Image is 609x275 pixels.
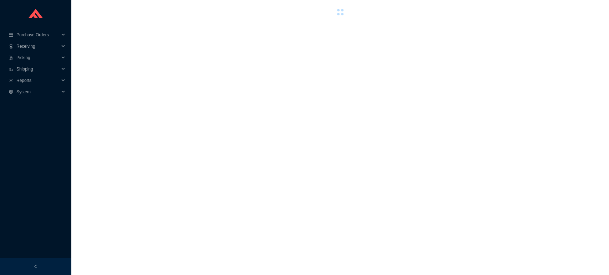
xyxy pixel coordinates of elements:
span: System [16,86,59,98]
span: setting [9,90,14,94]
span: fund [9,78,14,83]
span: Purchase Orders [16,29,59,41]
span: Reports [16,75,59,86]
span: Picking [16,52,59,63]
span: left [34,264,38,269]
span: Receiving [16,41,59,52]
span: credit-card [9,33,14,37]
span: Shipping [16,63,59,75]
